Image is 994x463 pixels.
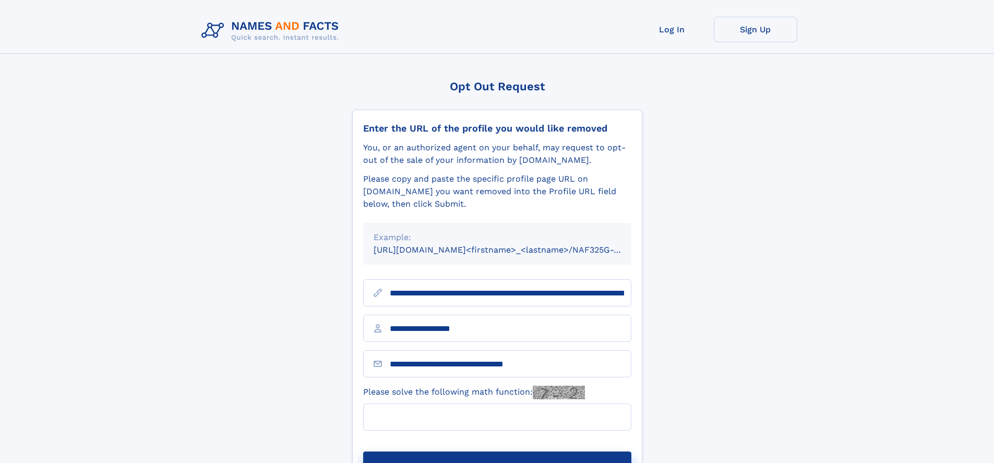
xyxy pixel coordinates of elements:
[374,231,621,244] div: Example:
[630,17,714,42] a: Log In
[363,386,585,399] label: Please solve the following math function:
[363,123,631,134] div: Enter the URL of the profile you would like removed
[352,80,642,93] div: Opt Out Request
[714,17,797,42] a: Sign Up
[363,141,631,167] div: You, or an authorized agent on your behalf, may request to opt-out of the sale of your informatio...
[374,245,651,255] small: [URL][DOMAIN_NAME]<firstname>_<lastname>/NAF325G-xxxxxxxx
[363,173,631,210] div: Please copy and paste the specific profile page URL on [DOMAIN_NAME] you want removed into the Pr...
[197,17,348,45] img: Logo Names and Facts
